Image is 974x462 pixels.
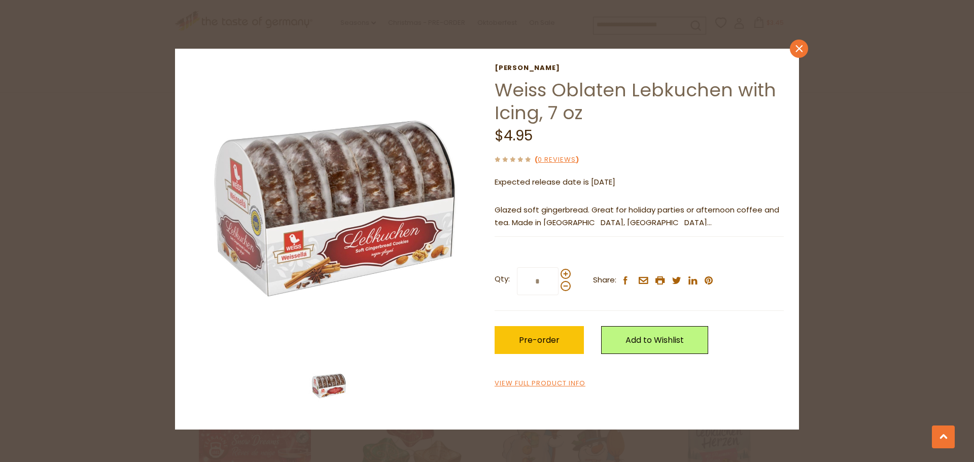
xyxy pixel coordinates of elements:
[495,326,584,354] button: Pre-order
[535,155,579,164] span: ( )
[495,204,784,229] p: Glazed soft gingerbread. Great for holiday parties or afternoon coffee and tea. Made in [GEOGRAPH...
[517,267,559,295] input: Qty:
[308,366,349,406] img: Weiss Oblaten Lebkuchen with Icing
[601,326,708,354] a: Add to Wishlist
[519,334,560,346] span: Pre-order
[593,274,616,287] span: Share:
[190,64,480,353] img: Weiss Oblaten Lebkuchen with Icing
[538,155,576,165] a: 0 Reviews
[495,273,510,286] strong: Qty:
[495,77,776,126] a: Weiss Oblaten Lebkuchen with Icing, 7 oz
[495,64,784,72] a: [PERSON_NAME]
[495,378,585,389] a: View Full Product Info
[495,126,533,146] span: $4.95
[495,176,784,189] p: Expected release date is [DATE]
